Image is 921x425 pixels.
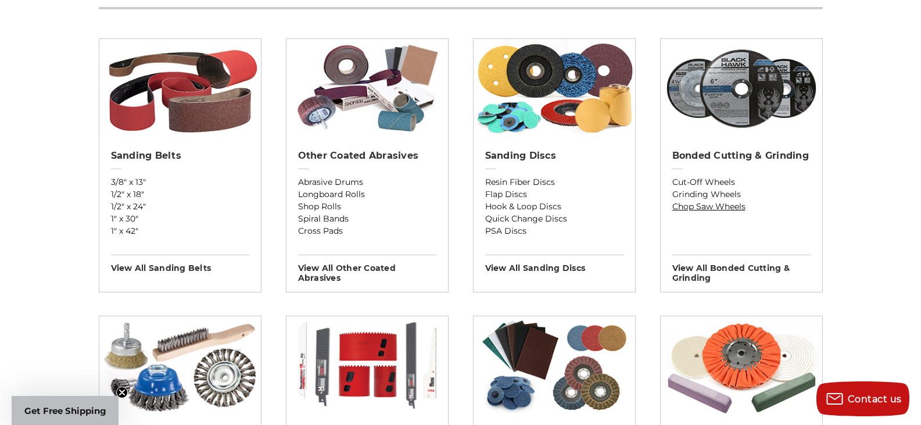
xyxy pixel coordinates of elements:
[24,405,106,416] span: Get Free Shipping
[111,188,249,201] a: 1/2" x 18"
[672,150,811,162] h2: Bonded Cutting & Grinding
[485,255,623,273] h3: View All sanding discs
[672,201,811,213] a: Chop Saw Wheels
[116,387,128,398] button: Close teaser
[298,176,436,188] a: Abrasive Drums
[661,316,822,415] img: Buffing & Polishing
[672,188,811,201] a: Grinding Wheels
[12,396,119,425] div: Get Free ShippingClose teaser
[485,150,623,162] h2: Sanding Discs
[111,225,249,237] a: 1" x 42"
[286,316,448,415] img: Metal Saw Blades
[298,213,436,225] a: Spiral Bands
[816,381,909,416] button: Contact us
[99,39,261,138] img: Sanding Belts
[848,394,902,405] span: Contact us
[298,188,436,201] a: Longboard Rolls
[474,39,635,138] img: Sanding Discs
[111,201,249,213] a: 1/2" x 24"
[298,201,436,213] a: Shop Rolls
[99,316,261,415] img: Wire Wheels & Brushes
[298,150,436,162] h2: Other Coated Abrasives
[111,255,249,273] h3: View All sanding belts
[111,213,249,225] a: 1" x 30"
[298,225,436,237] a: Cross Pads
[485,213,623,225] a: Quick Change Discs
[286,39,448,138] img: Other Coated Abrasives
[672,255,811,283] h3: View All bonded cutting & grinding
[111,150,249,162] h2: Sanding Belts
[485,201,623,213] a: Hook & Loop Discs
[485,176,623,188] a: Resin Fiber Discs
[485,225,623,237] a: PSA Discs
[474,316,635,415] img: Non-woven Abrasives
[661,39,822,138] img: Bonded Cutting & Grinding
[111,176,249,188] a: 3/8" x 13"
[485,188,623,201] a: Flap Discs
[298,255,436,283] h3: View All other coated abrasives
[672,176,811,188] a: Cut-Off Wheels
